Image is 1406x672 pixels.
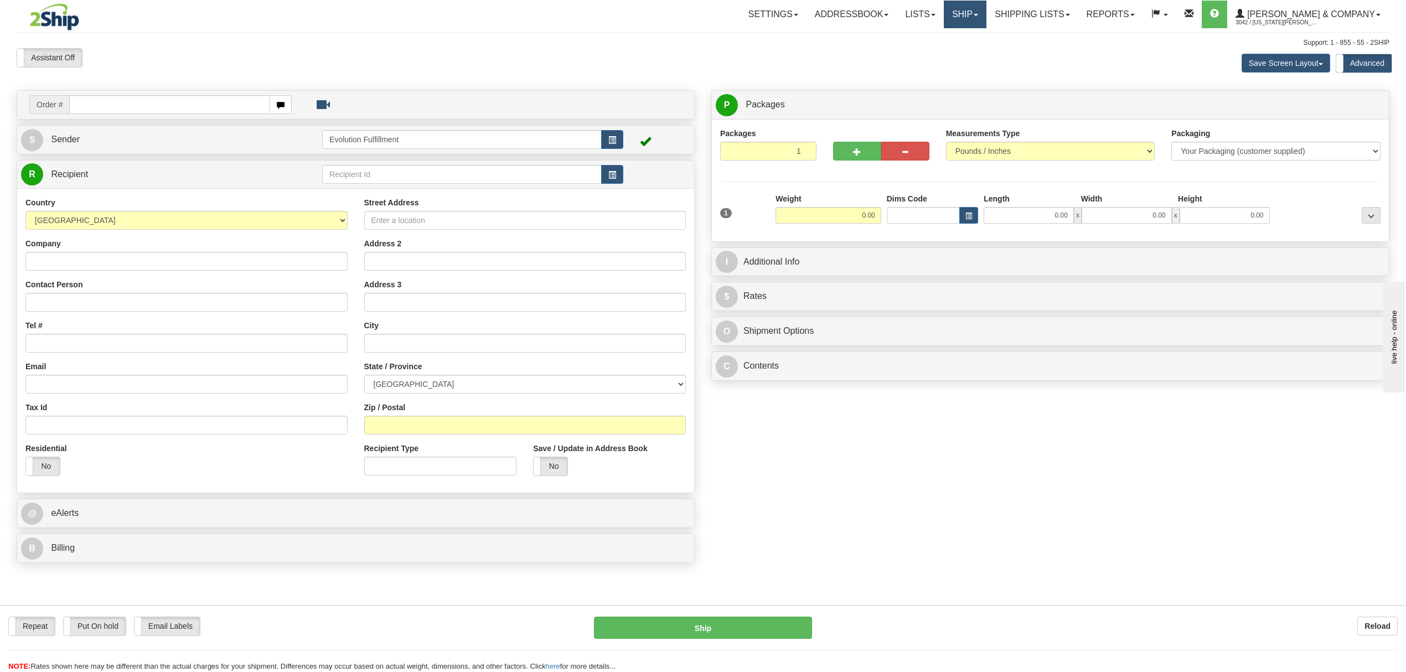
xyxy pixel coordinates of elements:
label: Tax Id [25,402,47,413]
span: Recipient [51,169,88,179]
a: $Rates [716,285,1385,308]
a: P Packages [716,94,1385,116]
div: Support: 1 - 855 - 55 - 2SHIP [17,38,1389,48]
label: City [364,320,379,331]
button: Reload [1357,617,1398,635]
label: Height [1178,193,1202,204]
span: Sender [51,135,80,144]
span: B [21,537,43,560]
div: ... [1362,207,1381,224]
span: Order # [29,95,69,114]
b: Reload [1364,622,1391,630]
span: @ [21,503,43,525]
a: @ eAlerts [21,502,690,525]
button: Save Screen Layout [1242,54,1330,73]
label: Company [25,238,61,249]
span: Packages [746,100,784,109]
span: [PERSON_NAME] & Company [1244,9,1375,19]
span: I [716,251,738,273]
span: 1 [720,208,732,218]
input: Recipient Id [322,165,602,184]
iframe: chat widget [1381,280,1405,392]
span: Billing [51,543,75,552]
span: O [716,321,738,343]
label: Weight [776,193,801,204]
label: State / Province [364,361,422,372]
label: Advanced [1336,54,1392,73]
input: Enter a location [364,211,686,230]
a: Settings [740,1,807,28]
label: Country [25,197,55,208]
label: Email Labels [135,617,200,635]
a: Reports [1078,1,1143,28]
button: Ship [594,617,811,639]
label: Put On hold [64,617,126,635]
div: live help - online [8,9,102,18]
a: Shipping lists [986,1,1078,28]
span: 3042 / [US_STATE][PERSON_NAME] [1236,17,1319,28]
span: x [1172,207,1180,224]
label: Address 2 [364,238,402,249]
label: Packages [720,128,756,139]
label: No [26,457,60,475]
a: [PERSON_NAME] & Company 3042 / [US_STATE][PERSON_NAME] [1227,1,1389,28]
label: Street Address [364,197,419,208]
span: P [716,94,738,116]
span: R [21,163,43,185]
label: Residential [25,443,67,454]
label: Contact Person [25,279,82,290]
a: S Sender [21,128,322,151]
a: here [546,662,560,670]
label: Dims Code [887,193,927,204]
label: Zip / Postal [364,402,406,413]
label: Measurements Type [946,128,1020,139]
a: Ship [944,1,986,28]
span: NOTE: [8,662,30,670]
label: Assistant Off [17,49,82,67]
label: Email [25,361,46,372]
label: Repeat [9,617,55,635]
label: Tel # [25,320,43,331]
label: No [534,457,567,475]
span: $ [716,286,738,308]
span: eAlerts [51,508,79,518]
input: Sender Id [322,130,602,149]
label: Save / Update in Address Book [533,443,647,454]
a: Addressbook [807,1,897,28]
span: S [21,129,43,151]
label: Recipient Type [364,443,419,454]
a: Lists [897,1,943,28]
label: Packaging [1171,128,1210,139]
img: logo3042.jpg [17,3,92,31]
label: Address 3 [364,279,402,290]
label: Length [984,193,1010,204]
span: C [716,355,738,378]
span: x [1074,207,1082,224]
a: CContents [716,355,1385,378]
a: OShipment Options [716,320,1385,343]
a: R Recipient [21,163,289,186]
a: B Billing [21,537,690,560]
label: Width [1081,193,1103,204]
a: IAdditional Info [716,251,1385,273]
